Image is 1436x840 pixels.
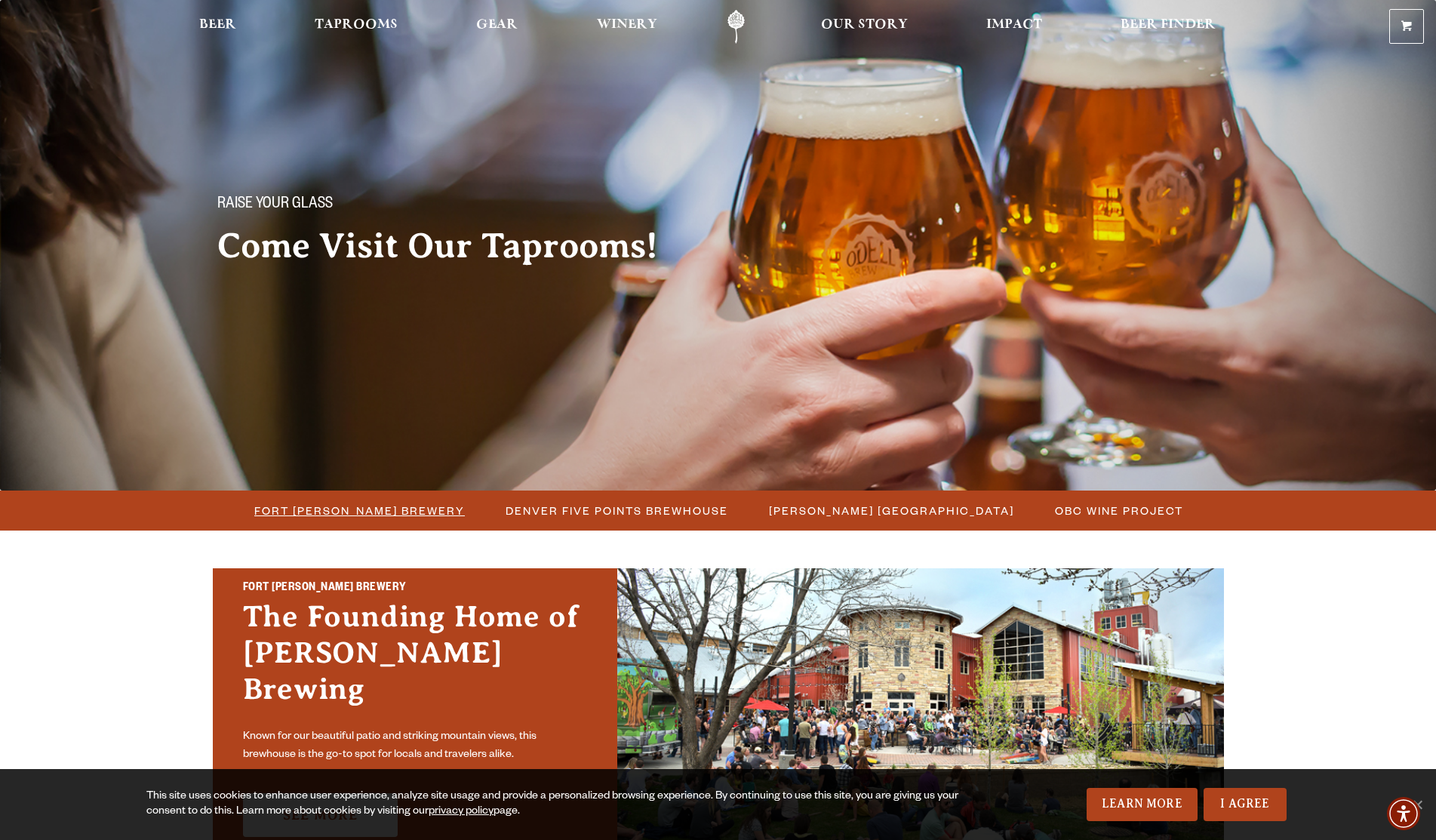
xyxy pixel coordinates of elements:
a: Gear [466,10,527,44]
a: Odell Home [708,10,764,44]
a: Winery [587,10,667,44]
a: Impact [976,10,1052,44]
a: OBC Wine Project [1046,500,1191,522]
h2: Fort [PERSON_NAME] Brewery [243,579,587,598]
a: Beer [189,10,246,44]
span: Beer [199,19,236,31]
span: Our Story [821,19,908,31]
a: Beer Finder [1111,10,1225,44]
span: Impact [986,19,1042,31]
a: Denver Five Points Brewhouse [497,500,736,522]
a: I Agree [1204,788,1287,821]
div: This site uses cookies to enhance user experience, analyze site usage and provide a personalized ... [146,789,963,820]
span: Gear [476,19,518,31]
a: Taprooms [305,10,407,44]
a: Learn More [1087,788,1198,821]
span: Winery [597,19,657,31]
span: Fort [PERSON_NAME] Brewery [254,500,465,522]
h2: Come Visit Our Taprooms! [217,227,688,265]
a: Fort [PERSON_NAME] Brewery [245,500,472,522]
a: Our Story [811,10,918,44]
a: privacy policy [429,806,494,818]
div: Accessibility Menu [1387,797,1420,830]
span: [PERSON_NAME] [GEOGRAPHIC_DATA] [769,500,1014,522]
span: Denver Five Points Brewhouse [506,500,728,522]
span: Raise your glass [217,195,333,215]
h3: The Founding Home of [PERSON_NAME] Brewing [243,598,587,722]
span: OBC Wine Project [1055,500,1183,522]
span: Taprooms [315,19,398,31]
a: [PERSON_NAME] [GEOGRAPHIC_DATA] [760,500,1022,522]
p: Known for our beautiful patio and striking mountain views, this brewhouse is the go-to spot for l... [243,728,587,765]
span: Beer Finder [1121,19,1216,31]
